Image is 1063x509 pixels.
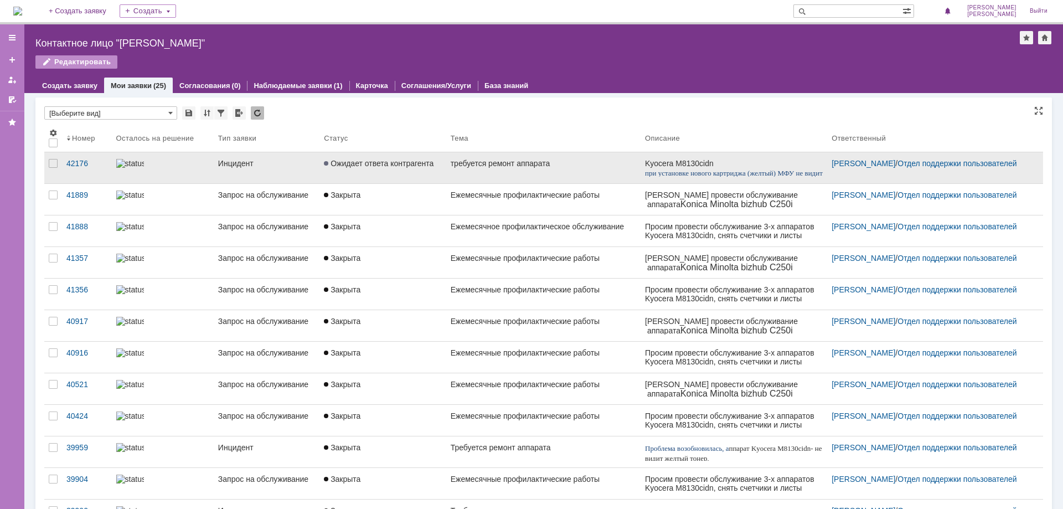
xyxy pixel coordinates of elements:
[446,247,641,278] a: Ежемесячные профилактические работы
[2,42,92,49] span: внутр. тел. [PHONE_NUMBER]
[446,373,641,404] a: Ежемесячные профилактические работы
[214,152,319,183] a: Инцидент
[446,468,641,499] a: Ежемесячные профилактические работы
[451,222,636,231] div: Ежемесячное профилактическое обслуживание
[451,159,636,168] div: требуется ремонт аппарата
[832,412,1030,420] div: /
[897,285,1016,294] a: Отдел поддержки пользователей
[62,310,112,341] a: 40917
[832,254,1030,263] div: /
[214,184,319,215] a: Запрос на обслуживание
[116,159,144,168] img: statusbar-40 (1).png
[324,348,360,357] span: Закрыта
[451,254,636,263] div: Ежемесячные профилактические работы
[13,7,22,16] a: Перейти на домашнюю страницу
[319,247,446,278] a: Закрыта
[112,342,214,373] a: statusbar-40 (1).png
[116,191,144,199] img: statusbar-60 (1).png
[153,81,166,90] div: (25)
[214,279,319,310] a: Запрос на обслуживание
[3,71,21,89] a: Мои заявки
[111,81,152,90] a: Мои заявки
[19,42,110,49] span: внутр. тел. [PHONE_NUMBER]
[832,191,895,199] a: [PERSON_NAME]
[832,285,1030,294] div: /
[832,348,895,357] a: [PERSON_NAME]
[116,412,144,420] img: statusbar-40 (1).png
[120,4,176,18] div: Создать
[3,51,21,69] a: Создать заявку
[324,191,360,199] span: Закрыта
[451,285,636,294] div: Ежемесячные профилактические работы
[446,184,641,215] a: Ежемесячные профилактические работы
[66,222,107,231] div: 41888
[832,475,895,484] a: [PERSON_NAME]
[66,380,107,389] div: 40521
[1020,31,1033,44] div: Добавить в избранное
[451,134,468,142] div: Тема
[66,191,107,199] div: 41889
[112,405,214,436] a: statusbar-40 (1).png
[214,373,319,404] a: Запрос на обслуживание
[214,215,319,246] a: Запрос на обслуживание
[451,317,636,326] div: Ежемесячные профилактические работы
[645,134,680,142] div: Описание
[112,310,214,341] a: statusbar-25 (1).png
[324,443,360,452] span: Закрыта
[218,285,315,294] div: Запрос на обслуживание
[218,191,315,199] div: Запрос на обслуживание
[62,184,112,215] a: 41889
[324,222,360,231] span: Закрыта
[214,405,319,436] a: Запрос на обслуживание
[897,317,1016,326] a: Отдел поддержки пользователей
[214,342,319,373] a: Запрос на обслуживание
[897,222,1016,231] a: Отдел поддержки пользователей
[214,310,319,341] a: Запрос на обслуживание
[62,405,112,436] a: 40424
[832,159,1030,168] div: /
[66,412,107,420] div: 40424
[334,81,343,90] div: (1)
[446,405,641,436] a: Ежемесячные профилактические работы
[68,40,131,48] span: [PHONE_NUMBER]
[112,468,214,499] a: statusbar-100 (1).png
[112,436,214,467] a: statusbar-25 (1).png
[832,412,895,420] a: [PERSON_NAME]
[446,310,641,341] a: Ежемесячные профилактические работы
[232,81,241,90] div: (0)
[319,436,446,467] a: Закрыта
[116,475,144,484] img: statusbar-100 (1).png
[897,475,1016,484] a: Отдел поддержки пользователей
[62,468,112,499] a: 39904
[233,106,246,120] div: Экспорт списка
[324,380,360,389] span: Закрыта
[446,215,641,246] a: Ежемесячное профилактическое обслуживание
[832,380,895,389] a: [PERSON_NAME]
[218,380,315,389] div: Запрос на обслуживание
[897,159,1016,168] a: Отдел поддержки пользователей
[897,380,1016,389] a: Отдел поддержки пользователей
[112,152,214,183] a: statusbar-40 (1).png
[324,285,360,294] span: Закрыта
[62,279,112,310] a: 41356
[967,4,1016,11] span: [PERSON_NAME]
[897,348,1016,357] a: Отдел поддержки пользователей
[35,38,1020,49] div: Контактное лицо "[PERSON_NAME]"
[116,134,194,142] div: Осталось на решение
[251,106,264,120] div: Обновлять список
[446,436,641,467] a: Требуется ремонт аппарата
[62,247,112,278] a: 41357
[62,342,112,373] a: 40916
[319,184,446,215] a: Закрыта
[827,124,1034,152] th: Ответственный
[112,247,214,278] a: statusbar-25 (1).png
[832,443,1030,452] div: /
[62,152,112,183] a: 42176
[214,106,228,120] div: Фильтрация...
[254,81,332,90] a: Наблюдаемые заявки
[179,81,230,90] a: Согласования
[324,317,360,326] span: Закрыта
[218,475,315,484] div: Запрос на обслуживание
[324,134,348,142] div: Статус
